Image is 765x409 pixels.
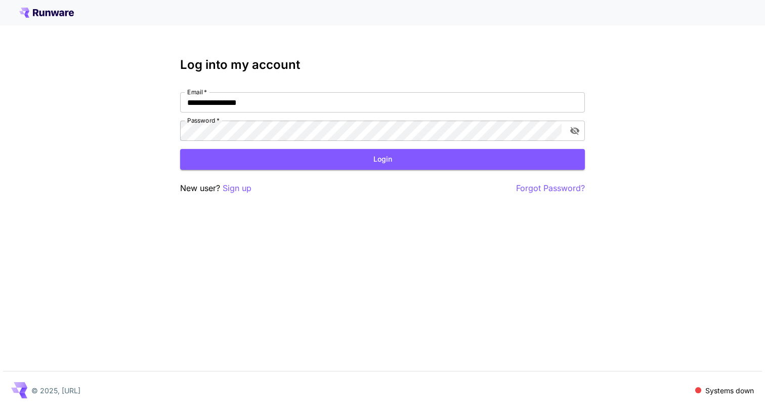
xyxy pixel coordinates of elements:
label: Email [187,88,207,96]
button: Login [180,149,585,170]
h3: Log into my account [180,58,585,72]
label: Password [187,116,220,125]
button: Forgot Password? [516,182,585,195]
p: Systems down [705,385,754,396]
button: Sign up [223,182,251,195]
p: New user? [180,182,251,195]
button: toggle password visibility [566,122,584,140]
p: © 2025, [URL] [31,385,80,396]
